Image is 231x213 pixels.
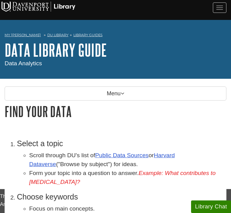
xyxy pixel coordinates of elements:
h3: Select a topic [17,139,226,148]
a: Public Data Sources [95,152,149,158]
span: Data Analytics [5,60,42,67]
a: Library Guides [73,33,103,37]
h1: Find Your Data [5,104,226,119]
img: Davenport University Logo [2,2,75,12]
a: DATA Library Guide [5,40,107,59]
li: Scroll through DU's list of or ("Browse by subject") for ideas. [29,151,226,169]
h3: Choose keywords [17,192,226,201]
p: Menu [5,86,226,101]
a: DU Library [47,33,69,37]
button: Library Chat [191,200,231,213]
em: Example: What contributes to [MEDICAL_DATA]? [29,170,216,185]
li: Form your topic into a question to answer. [29,169,226,187]
a: My [PERSON_NAME] [5,32,41,38]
